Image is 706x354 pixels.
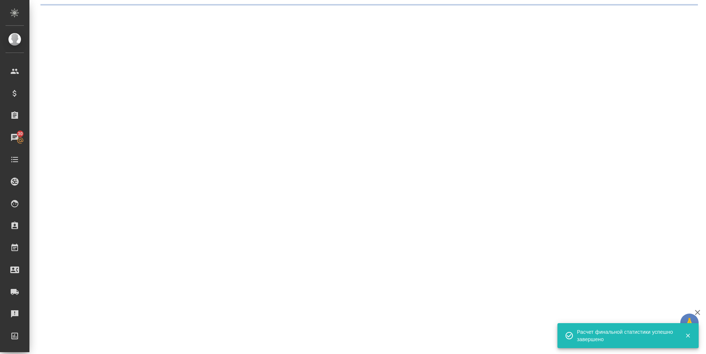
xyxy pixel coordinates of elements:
div: Расчет финальной статистики успешно завершено [577,328,674,343]
button: Закрыть [680,332,695,339]
span: 30 [13,130,27,137]
span: 🙏 [683,315,696,330]
button: 🙏 [680,314,699,332]
a: 30 [2,128,28,147]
